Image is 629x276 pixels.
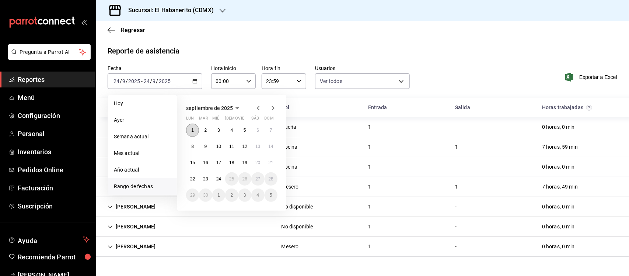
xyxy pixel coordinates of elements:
[238,189,251,202] button: 3 de octubre de 2025
[251,156,264,169] button: 20 de septiembre de 2025
[536,160,581,174] div: Cell
[449,160,462,174] div: Cell
[449,140,464,154] div: Cell
[186,124,199,137] button: 1 de septiembre de 2025
[8,44,91,60] button: Pregunta a Parrot AI
[199,189,212,202] button: 30 de septiembre de 2025
[120,78,122,84] span: /
[229,176,234,182] abbr: 25 de septiembre de 2025
[320,77,342,85] span: Ver todos
[362,101,449,114] div: HeadCell
[190,193,195,198] abbr: 29 de septiembre de 2025
[216,160,221,165] abbr: 17 de septiembre de 2025
[186,189,199,202] button: 29 de septiembre de 2025
[141,78,143,84] span: -
[190,176,195,182] abbr: 22 de septiembre de 2025
[102,101,276,114] div: HeadCell
[203,160,208,165] abbr: 16 de septiembre de 2025
[102,120,162,134] div: Cell
[225,189,238,202] button: 2 de octubre de 2025
[102,200,162,214] div: Cell
[186,172,199,186] button: 22 de septiembre de 2025
[186,105,233,111] span: septiembre de 2025
[199,124,212,137] button: 2 de septiembre de 2025
[212,172,225,186] button: 24 de septiembre de 2025
[96,157,629,177] div: Row
[238,172,251,186] button: 26 de septiembre de 2025
[96,98,629,117] div: Head
[96,117,629,137] div: Row
[225,124,238,137] button: 4 de septiembre de 2025
[199,140,212,153] button: 9 de septiembre de 2025
[18,183,90,193] span: Facturación
[315,66,410,71] label: Usuarios
[114,100,171,107] span: Hoy
[536,220,581,234] div: Cell
[122,6,214,15] h3: Sucursal: El Habanerito (CDMX)
[362,160,377,174] div: Cell
[276,101,363,114] div: HeadCell
[362,120,377,134] div: Cell
[536,180,584,194] div: Cell
[255,144,260,149] abbr: 13 de septiembre de 2025
[265,156,277,169] button: 21 de septiembre de 2025
[276,220,319,234] div: Cell
[244,193,246,198] abbr: 3 de octubre de 2025
[212,156,225,169] button: 17 de septiembre de 2025
[270,128,272,133] abbr: 7 de septiembre de 2025
[108,27,145,34] button: Regresar
[255,160,260,165] abbr: 20 de septiembre de 2025
[262,66,306,71] label: Hora fin
[18,75,90,84] span: Reportes
[265,172,277,186] button: 28 de septiembre de 2025
[242,160,247,165] abbr: 19 de septiembre de 2025
[122,78,126,84] input: --
[126,78,128,84] span: /
[191,128,194,133] abbr: 1 de septiembre de 2025
[265,189,277,202] button: 5 de octubre de 2025
[5,54,91,61] a: Pregunta a Parrot AI
[225,116,269,124] abbr: jueves
[96,217,629,237] div: Row
[244,128,246,133] abbr: 5 de septiembre de 2025
[536,200,581,214] div: Cell
[242,176,247,182] abbr: 26 de septiembre de 2025
[449,101,536,114] div: HeadCell
[282,243,299,251] div: Mesero
[96,197,629,217] div: Row
[536,120,581,134] div: Cell
[536,240,581,253] div: Cell
[190,160,195,165] abbr: 15 de septiembre de 2025
[231,193,233,198] abbr: 2 de octubre de 2025
[238,124,251,137] button: 5 de septiembre de 2025
[102,160,162,174] div: Cell
[186,140,199,153] button: 8 de septiembre de 2025
[114,166,171,174] span: Año actual
[212,140,225,153] button: 10 de septiembre de 2025
[238,140,251,153] button: 12 de septiembre de 2025
[96,98,629,257] div: Container
[265,124,277,137] button: 7 de septiembre de 2025
[18,201,90,211] span: Suscripción
[449,220,462,234] div: Cell
[449,240,462,253] div: Cell
[102,180,162,194] div: Cell
[153,78,156,84] input: --
[113,78,120,84] input: --
[265,140,277,153] button: 14 de septiembre de 2025
[128,78,140,84] input: ----
[255,176,260,182] abbr: 27 de septiembre de 2025
[449,180,464,194] div: Cell
[96,177,629,197] div: Row
[269,144,273,149] abbr: 14 de septiembre de 2025
[18,129,90,139] span: Personal
[150,78,152,84] span: /
[81,19,87,25] button: open_drawer_menu
[362,140,377,154] div: Cell
[18,111,90,121] span: Configuración
[362,240,377,253] div: Cell
[212,124,225,137] button: 3 de septiembre de 2025
[158,78,171,84] input: ----
[567,73,617,82] button: Exportar a Excel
